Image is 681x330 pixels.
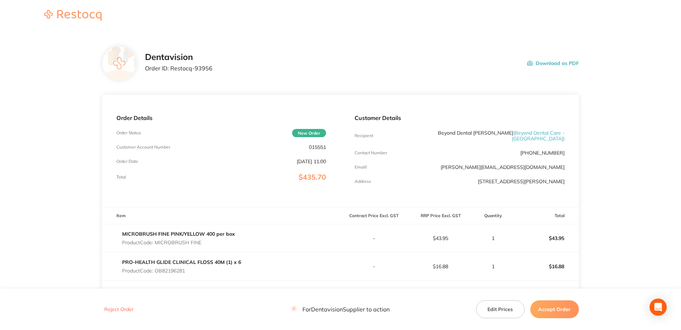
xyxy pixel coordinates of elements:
p: For Dentavision Supplier to action [291,306,390,313]
button: Edit Prices [476,300,525,318]
p: $43.95 [407,235,474,241]
p: [DATE] 11:00 [297,159,326,164]
p: - [341,264,407,269]
a: [PERSON_NAME][EMAIL_ADDRESS][DOMAIN_NAME] [441,164,565,170]
div: Open Intercom Messenger [650,299,667,316]
p: Emaill [355,165,367,170]
th: Total [512,207,579,224]
th: Item [102,207,340,224]
th: Quantity [474,207,512,224]
p: 1 [474,264,512,269]
p: 015551 [309,144,326,150]
p: Customer Account Number [116,145,170,150]
p: Contact Number [355,150,387,155]
button: Accept Order [530,300,579,318]
p: [STREET_ADDRESS][PERSON_NAME] [478,179,565,184]
a: PRO-HEALTH GLIDE CLINICAL FLOSS 40M (1) x 6 [122,259,241,265]
th: Contract Price Excl. GST [340,207,407,224]
p: Product Code: OB82196281 [122,268,241,274]
p: Order Status [116,130,141,135]
p: Order Date [116,159,138,164]
img: Restocq logo [37,10,109,21]
p: [PHONE_NUMBER] [520,150,565,156]
p: Beyond Dental [PERSON_NAME] [425,130,565,141]
a: MICROBRUSH FINE PINK/YELLOW 400 per box [122,231,235,237]
h2: Dentavision [145,52,212,62]
a: Restocq logo [37,10,109,22]
p: $16.88 [512,258,579,275]
span: ( Beyond Dental Care - [GEOGRAPHIC_DATA] ) [512,130,565,142]
button: Download as PDF [527,52,579,74]
p: - [341,235,407,241]
p: 1 [474,235,512,241]
p: $43.95 [512,230,579,247]
p: Order Details [116,115,326,121]
p: Customer Details [355,115,564,121]
p: Product Code: MICROBRUSH FINE [122,240,235,245]
p: Order ID: Restocq- 93956 [145,65,212,71]
p: $48.00 [512,286,579,303]
p: $16.88 [407,264,474,269]
th: RRP Price Excl. GST [407,207,474,224]
p: Total [116,175,126,180]
p: Recipient [355,133,373,138]
button: Reject Order [102,306,136,313]
a: DENTALIFE ENDOSURE EDTA CLEAR CETRIMIDE 15% 1.25L [122,287,266,294]
p: Address [355,179,371,184]
span: New Order [292,129,326,137]
span: $435.70 [299,172,326,181]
